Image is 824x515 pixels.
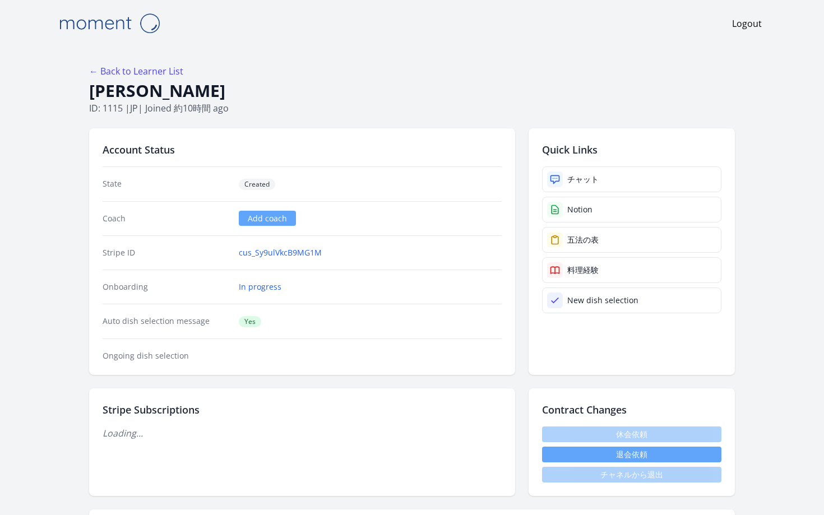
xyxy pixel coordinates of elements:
[239,179,275,190] span: Created
[542,166,721,192] a: チャット
[542,287,721,313] a: New dish selection
[89,65,183,77] a: ← Back to Learner List
[103,247,230,258] dt: Stripe ID
[130,102,138,114] span: jp
[239,316,261,327] span: Yes
[542,142,721,157] h2: Quick Links
[239,247,322,258] a: cus_Sy9ulVkcB9MG1M
[567,295,638,306] div: New dish selection
[103,213,230,224] dt: Coach
[53,9,165,38] img: Moment
[542,467,721,482] span: チャネルから退出
[542,447,721,462] button: 退会依頼
[103,316,230,327] dt: Auto dish selection message
[542,227,721,253] a: 五法の表
[542,257,721,283] a: 料理経験
[103,350,230,361] dt: Ongoing dish selection
[103,178,230,190] dt: State
[732,17,762,30] a: Logout
[103,426,502,440] p: Loading...
[567,265,599,276] div: 料理経験
[567,234,599,245] div: 五法の表
[567,204,592,215] div: Notion
[239,281,281,293] a: In progress
[103,281,230,293] dt: Onboarding
[89,80,735,101] h1: [PERSON_NAME]
[542,426,721,442] span: 休会依頼
[103,142,502,157] h2: Account Status
[542,402,721,417] h2: Contract Changes
[567,174,599,185] div: チャット
[239,211,296,226] a: Add coach
[103,402,502,417] h2: Stripe Subscriptions
[542,197,721,222] a: Notion
[89,101,735,115] p: ID: 1115 | | Joined 約10時間 ago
